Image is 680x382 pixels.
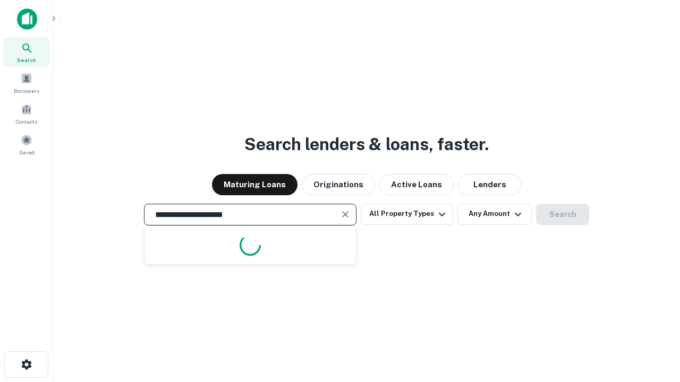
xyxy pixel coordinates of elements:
[458,174,522,195] button: Lenders
[3,99,50,128] a: Contacts
[361,204,453,225] button: All Property Types
[379,174,454,195] button: Active Loans
[19,148,35,157] span: Saved
[3,68,50,97] a: Borrowers
[17,56,36,64] span: Search
[627,297,680,348] iframe: Chat Widget
[338,207,353,222] button: Clear
[14,86,39,95] span: Borrowers
[3,130,50,159] a: Saved
[244,132,489,157] h3: Search lenders & loans, faster.
[17,8,37,30] img: capitalize-icon.png
[16,117,37,126] span: Contacts
[457,204,532,225] button: Any Amount
[3,38,50,66] a: Search
[212,174,297,195] button: Maturing Loans
[302,174,375,195] button: Originations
